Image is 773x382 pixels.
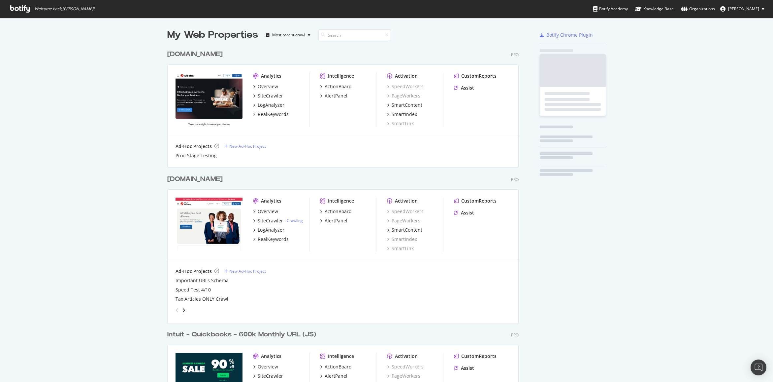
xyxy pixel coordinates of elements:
div: Open Intercom Messenger [751,360,766,375]
a: Crawling [287,218,303,223]
a: Overview [253,83,278,90]
a: PageWorkers [387,93,420,99]
div: Activation [395,353,418,360]
a: New Ad-Hoc Project [224,268,266,274]
div: angle-right [181,307,186,314]
img: turbotax.intuit.com [176,198,242,251]
div: Assist [461,365,474,371]
div: - [284,218,303,223]
div: SmartIndex [392,111,417,118]
span: Bryan Passanisi [728,6,759,12]
div: Intuit - Quickbooks - 600k Monthly URL (JS) [167,330,316,339]
div: CustomReports [461,198,497,204]
div: AlertPanel [325,373,347,379]
a: CustomReports [454,353,497,360]
button: Most recent crawl [263,30,313,40]
a: AlertPanel [320,217,347,224]
div: ActionBoard [325,208,352,215]
div: SmartContent [392,227,422,233]
a: SpeedWorkers [387,363,424,370]
a: SiteCrawler [253,93,283,99]
div: SiteCrawler [258,217,283,224]
a: [DOMAIN_NAME] [167,50,225,59]
span: Welcome back, [PERSON_NAME] ! [35,6,94,12]
a: ActionBoard [320,83,352,90]
div: LogAnalyzer [258,227,284,233]
a: SpeedWorkers [387,83,424,90]
div: angle-left [173,305,181,316]
a: SmartLink [387,245,414,252]
a: PageWorkers [387,217,420,224]
a: Important URLs Schema [176,277,229,284]
div: Activation [395,73,418,79]
a: Botify Chrome Plugin [540,32,593,38]
div: ActionBoard [325,363,352,370]
input: Search [318,29,391,41]
a: CustomReports [454,73,497,79]
button: [PERSON_NAME] [715,4,770,14]
a: LogAnalyzer [253,102,284,108]
div: Assist [461,85,474,91]
div: AlertPanel [325,217,347,224]
div: [DOMAIN_NAME] [167,174,223,184]
div: Ad-Hoc Projects [176,268,212,275]
div: Assist [461,210,474,216]
a: AlertPanel [320,93,347,99]
a: [DOMAIN_NAME] [167,174,225,184]
img: turbotax.intuit.ca [176,73,242,126]
div: RealKeywords [258,111,289,118]
a: SmartContent [387,102,422,108]
div: Most recent crawl [272,33,305,37]
a: SmartIndex [387,236,417,243]
div: Analytics [261,353,281,360]
a: Overview [253,363,278,370]
div: New Ad-Hoc Project [229,268,266,274]
div: Intelligence [328,73,354,79]
a: New Ad-Hoc Project [224,143,266,149]
div: Ad-Hoc Projects [176,143,212,150]
a: SiteCrawler [253,373,283,379]
a: SmartIndex [387,111,417,118]
div: Prod Stage Testing [176,152,217,159]
a: CustomReports [454,198,497,204]
div: Knowledge Base [635,6,674,12]
a: Tax Articles ONLY Crawl [176,296,228,302]
div: Intelligence [328,198,354,204]
div: ActionBoard [325,83,352,90]
div: RealKeywords [258,236,289,243]
div: Overview [258,363,278,370]
a: Assist [454,85,474,91]
div: Analytics [261,73,281,79]
a: Assist [454,210,474,216]
div: CustomReports [461,353,497,360]
div: [DOMAIN_NAME] [167,50,223,59]
div: Overview [258,83,278,90]
a: RealKeywords [253,236,289,243]
a: SmartLink [387,120,414,127]
div: AlertPanel [325,93,347,99]
a: SiteCrawler- Crawling [253,217,303,224]
div: Analytics [261,198,281,204]
div: My Web Properties [167,28,258,42]
a: Assist [454,365,474,371]
div: Organizations [681,6,715,12]
div: SmartContent [392,102,422,108]
div: New Ad-Hoc Project [229,143,266,149]
a: Intuit - Quickbooks - 600k Monthly URL (JS) [167,330,319,339]
a: Speed Test 4/10 [176,286,211,293]
div: Overview [258,208,278,215]
div: LogAnalyzer [258,102,284,108]
div: Pro [511,52,519,57]
div: SiteCrawler [258,373,283,379]
a: SpeedWorkers [387,208,424,215]
div: PageWorkers [387,373,420,379]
